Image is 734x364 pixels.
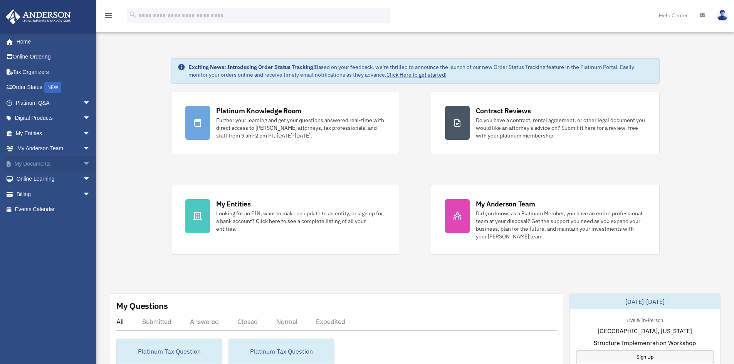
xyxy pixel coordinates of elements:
[216,106,302,116] div: Platinum Knowledge Room
[5,171,102,187] a: Online Learningarrow_drop_down
[5,126,102,141] a: My Entitiesarrow_drop_down
[116,300,168,312] div: My Questions
[83,171,98,187] span: arrow_drop_down
[476,116,645,139] div: Do you have a contract, rental agreement, or other legal document you would like an attorney's ad...
[44,82,61,93] div: NEW
[5,156,102,171] a: My Documentsarrow_drop_down
[83,156,98,172] span: arrow_drop_down
[431,185,660,255] a: My Anderson Team Did you know, as a Platinum Member, you have an entire professional team at your...
[5,111,102,126] a: Digital Productsarrow_drop_down
[276,318,297,325] div: Normal
[190,318,219,325] div: Answered
[717,10,728,21] img: User Pic
[5,95,102,111] a: Platinum Q&Aarrow_drop_down
[83,126,98,141] span: arrow_drop_down
[386,71,447,78] a: Click Here to get started!
[5,186,102,202] a: Billingarrow_drop_down
[598,326,692,335] span: [GEOGRAPHIC_DATA], [US_STATE]
[116,318,124,325] div: All
[216,116,386,139] div: Further your learning and get your questions answered real-time with direct access to [PERSON_NAM...
[216,199,251,209] div: My Entities
[594,338,696,347] span: Structure Implementation Workshop
[5,141,102,156] a: My Anderson Teamarrow_drop_down
[476,210,645,240] div: Did you know, as a Platinum Member, you have an entire professional team at your disposal? Get th...
[142,318,171,325] div: Submitted
[476,106,531,116] div: Contract Reviews
[216,210,386,233] div: Looking for an EIN, want to make an update to an entity, or sign up for a bank account? Click her...
[104,13,113,20] a: menu
[620,315,669,324] div: Live & In-Person
[129,10,137,19] i: search
[431,92,660,154] a: Contract Reviews Do you have a contract, rental agreement, or other legal document you would like...
[5,202,102,217] a: Events Calendar
[5,34,98,49] a: Home
[117,339,222,364] div: Platinum Tax Question
[83,186,98,202] span: arrow_drop_down
[570,294,720,309] div: [DATE]-[DATE]
[171,185,400,255] a: My Entities Looking for an EIN, want to make an update to an entity, or sign up for a bank accoun...
[188,63,653,79] div: Based on your feedback, we're thrilled to announce the launch of our new Order Status Tracking fe...
[83,95,98,111] span: arrow_drop_down
[5,64,102,80] a: Tax Organizers
[104,11,113,20] i: menu
[229,339,334,364] div: Platinum Tax Question
[316,318,345,325] div: Expedited
[576,351,714,363] a: Sign Up
[83,111,98,126] span: arrow_drop_down
[476,199,535,209] div: My Anderson Team
[83,141,98,157] span: arrow_drop_down
[3,9,73,24] img: Anderson Advisors Platinum Portal
[188,64,315,70] strong: Exciting News: Introducing Order Status Tracking!
[237,318,258,325] div: Closed
[171,92,400,154] a: Platinum Knowledge Room Further your learning and get your questions answered real-time with dire...
[5,49,102,65] a: Online Ordering
[5,80,102,96] a: Order StatusNEW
